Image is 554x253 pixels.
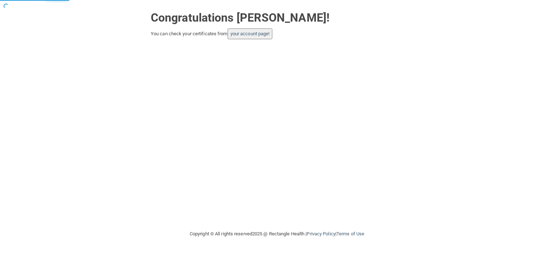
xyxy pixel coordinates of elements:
[151,28,403,39] div: You can check your certificates from
[230,31,270,36] a: your account page!
[228,28,273,39] button: your account page!
[151,11,330,24] strong: Congratulations [PERSON_NAME]!
[145,222,409,245] div: Copyright © All rights reserved 2025 @ Rectangle Health | |
[307,231,335,236] a: Privacy Policy
[337,231,364,236] a: Terms of Use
